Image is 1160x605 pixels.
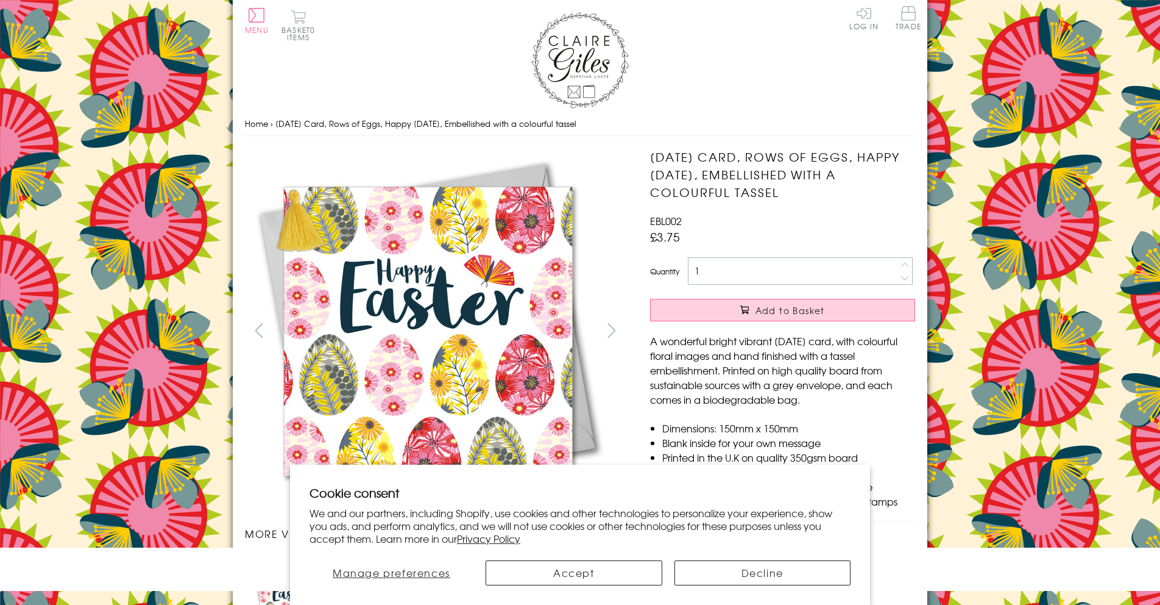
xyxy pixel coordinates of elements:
[662,421,915,435] li: Dimensions: 150mm x 150mm
[245,112,915,137] nav: breadcrumbs
[309,507,851,545] p: We and our partners, including Shopify, use cookies and other technologies to personalize your ex...
[650,213,682,228] span: EBL002
[896,6,921,30] span: Trade
[333,565,450,580] span: Manage preferences
[271,118,273,129] span: ›
[281,10,315,41] button: Basket0 items
[650,299,915,321] button: Add to Basket
[245,317,272,344] button: prev
[245,148,610,514] img: Easter Card, Rows of Eggs, Happy Easter, Embellished with a colourful tassel
[650,266,679,277] label: Quantity
[457,531,520,546] a: Privacy Policy
[849,6,879,30] a: Log In
[662,435,915,450] li: Blank inside for your own message
[245,8,269,34] button: Menu
[287,24,315,43] span: 0 items
[674,560,851,585] button: Decline
[486,560,662,585] button: Accept
[245,526,626,541] h3: More views
[650,148,915,201] h1: [DATE] Card, Rows of Eggs, Happy [DATE], Embellished with a colourful tassel
[245,24,269,35] span: Menu
[531,12,629,109] img: Claire Giles Greetings Cards
[650,228,680,245] span: £3.75
[309,560,473,585] button: Manage preferences
[275,118,576,129] span: [DATE] Card, Rows of Eggs, Happy [DATE], Embellished with a colourful tassel
[896,6,921,32] a: Trade
[245,118,268,129] a: Home
[650,334,915,407] p: A wonderful bright vibrant [DATE] card, with colourful floral images and hand finished with a tas...
[598,317,626,344] button: next
[626,148,991,514] img: Easter Card, Rows of Eggs, Happy Easter, Embellished with a colourful tassel
[662,450,915,465] li: Printed in the U.K on quality 350gsm board
[755,304,825,317] span: Add to Basket
[309,484,851,501] h2: Cookie consent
